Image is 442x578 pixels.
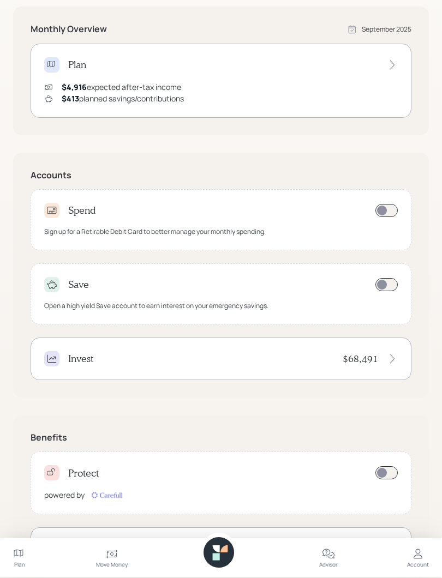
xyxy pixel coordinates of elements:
h4: Plan [68,59,86,71]
span: $4,916 [62,82,87,93]
img: carefull-M2HCGCDH.digested.png [89,490,124,501]
div: September 2025 [362,25,411,35]
div: expected after-tax income [62,82,181,93]
div: Advisor [319,561,338,569]
h4: Protect [68,468,99,480]
div: Plan [14,561,25,569]
h5: Monthly Overview [31,25,107,35]
h5: Accounts [31,171,411,181]
h4: Invest [68,353,93,365]
div: powered by [44,490,85,501]
h4: Save [68,279,89,291]
div: Open a high yield Save account to earn interest on your emergency savings. [44,302,268,311]
div: Move Money [96,561,128,569]
h4: Spend [68,205,96,217]
h5: Benefits [31,433,411,443]
div: Sign up for a Retirable Debit Card to better manage your monthly spending. [44,227,266,237]
h4: $68,491 [343,353,378,365]
span: $413 [62,94,79,104]
div: planned savings/contributions [62,93,184,105]
div: Account [407,561,429,569]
